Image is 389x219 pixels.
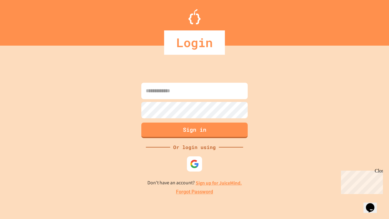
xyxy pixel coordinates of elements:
div: Login [164,30,225,55]
a: Sign up for JuiceMind. [196,180,242,186]
div: Or login using [170,144,219,151]
div: Chat with us now!Close [2,2,42,39]
iframe: chat widget [339,168,383,194]
img: google-icon.svg [190,159,199,169]
img: Logo.svg [188,9,201,24]
p: Don't have an account? [147,179,242,187]
iframe: chat widget [363,195,383,213]
button: Sign in [141,123,248,138]
a: Forgot Password [176,188,213,196]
